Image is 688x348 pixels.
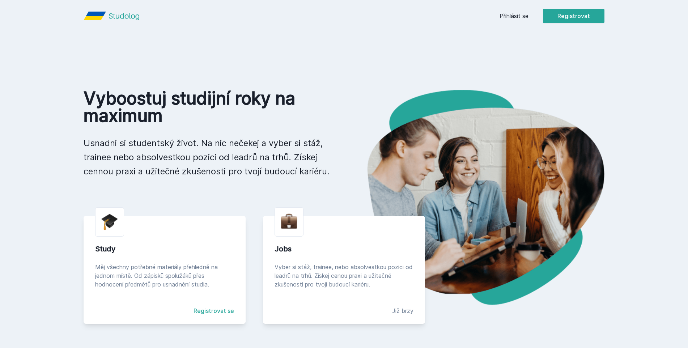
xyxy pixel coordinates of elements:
a: Přihlásit se [500,12,528,20]
img: hero.png [344,90,604,305]
img: briefcase.png [281,212,297,230]
div: Již brzy [392,306,413,315]
h1: Vyboostuj studijní roky na maximum [84,90,332,124]
button: Registrovat [543,9,604,23]
a: Registrovat se [194,306,234,315]
div: Jobs [275,244,413,254]
img: graduation-cap.png [101,213,118,230]
div: Měj všechny potřebné materiály přehledně na jednom místě. Od zápisků spolužáků přes hodnocení pře... [95,263,234,289]
div: Study [95,244,234,254]
p: Usnadni si studentský život. Na nic nečekej a vyber si stáž, trainee nebo absolvestkou pozici od ... [84,136,332,178]
div: Vyber si stáž, trainee, nebo absolvestkou pozici od leadrů na trhů. Získej cenou praxi a užitečné... [275,263,413,289]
